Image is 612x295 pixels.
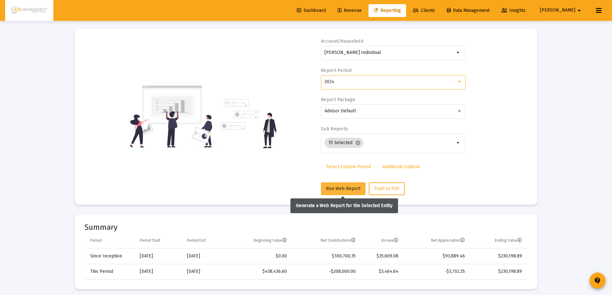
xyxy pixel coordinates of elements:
[324,50,455,55] input: Search or select an account or household
[383,164,420,169] span: Additional Options
[140,268,178,275] div: [DATE]
[469,233,528,248] td: Column Ending Value
[297,8,326,13] span: Dashboard
[291,264,360,279] td: -$208,000.00
[129,85,217,148] img: reporting
[501,8,526,13] span: Insights
[321,126,348,132] label: Sub Reports
[360,264,403,279] td: $3,464.64
[403,264,469,279] td: -$3,702.35
[413,8,435,13] span: Clients
[374,186,399,191] span: Push to PDF
[355,140,361,146] mat-icon: cancel
[324,136,455,149] mat-chip-list: Selection
[187,253,223,259] div: [DATE]
[292,4,331,17] a: Dashboard
[254,238,287,243] div: Beginning Value
[408,4,440,17] a: Clients
[333,4,367,17] a: Revenue
[469,248,528,264] td: $230,198.89
[540,8,575,13] span: [PERSON_NAME]
[140,238,160,243] div: Period Start
[324,138,363,148] mat-chip: 15 Selected
[360,248,403,264] td: $35,609.08
[338,8,362,13] span: Revenue
[381,238,398,243] div: Income
[84,224,528,230] mat-card-title: Summary
[326,186,360,191] span: Run Web Report
[321,97,355,102] label: Report Package
[182,233,227,248] td: Column Period End
[495,238,522,243] div: Ending Value
[187,268,223,275] div: [DATE]
[594,277,601,284] mat-icon: contact_support
[575,4,583,17] mat-icon: arrow_drop_down
[455,49,462,56] mat-icon: arrow_drop_down
[431,238,465,243] div: Net Appreciation
[369,182,405,195] button: Push to PDF
[532,4,591,17] button: [PERSON_NAME]
[140,253,178,259] div: [DATE]
[403,233,469,248] td: Column Net Appreciation
[403,248,469,264] td: $93,889.46
[368,4,406,17] a: Reporting
[221,99,277,148] img: reporting-alt
[90,238,102,243] div: Period
[321,39,363,44] label: Account/Household
[84,248,135,264] td: Since Inception
[324,108,356,114] span: Advisor Default
[442,4,495,17] a: Data Management
[321,68,351,73] label: Report Period
[84,264,135,279] td: This Period
[10,4,49,17] img: Dashboard
[374,8,401,13] span: Reporting
[360,233,403,248] td: Column Income
[291,248,360,264] td: $100,700.35
[321,182,366,195] button: Run Web Report
[227,264,291,279] td: $438,436.60
[135,233,182,248] td: Column Period Start
[469,264,528,279] td: $230,198.89
[455,139,462,147] mat-icon: arrow_drop_down
[84,233,135,248] td: Column Period
[227,233,291,248] td: Column Beginning Value
[321,238,356,243] div: Net Contributions
[324,79,334,84] span: 2024
[84,233,528,280] div: Data grid
[326,164,371,169] span: Select Custom Period
[291,233,360,248] td: Column Net Contributions
[227,248,291,264] td: $0.00
[447,8,490,13] span: Data Management
[187,238,206,243] div: Period End
[496,4,531,17] a: Insights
